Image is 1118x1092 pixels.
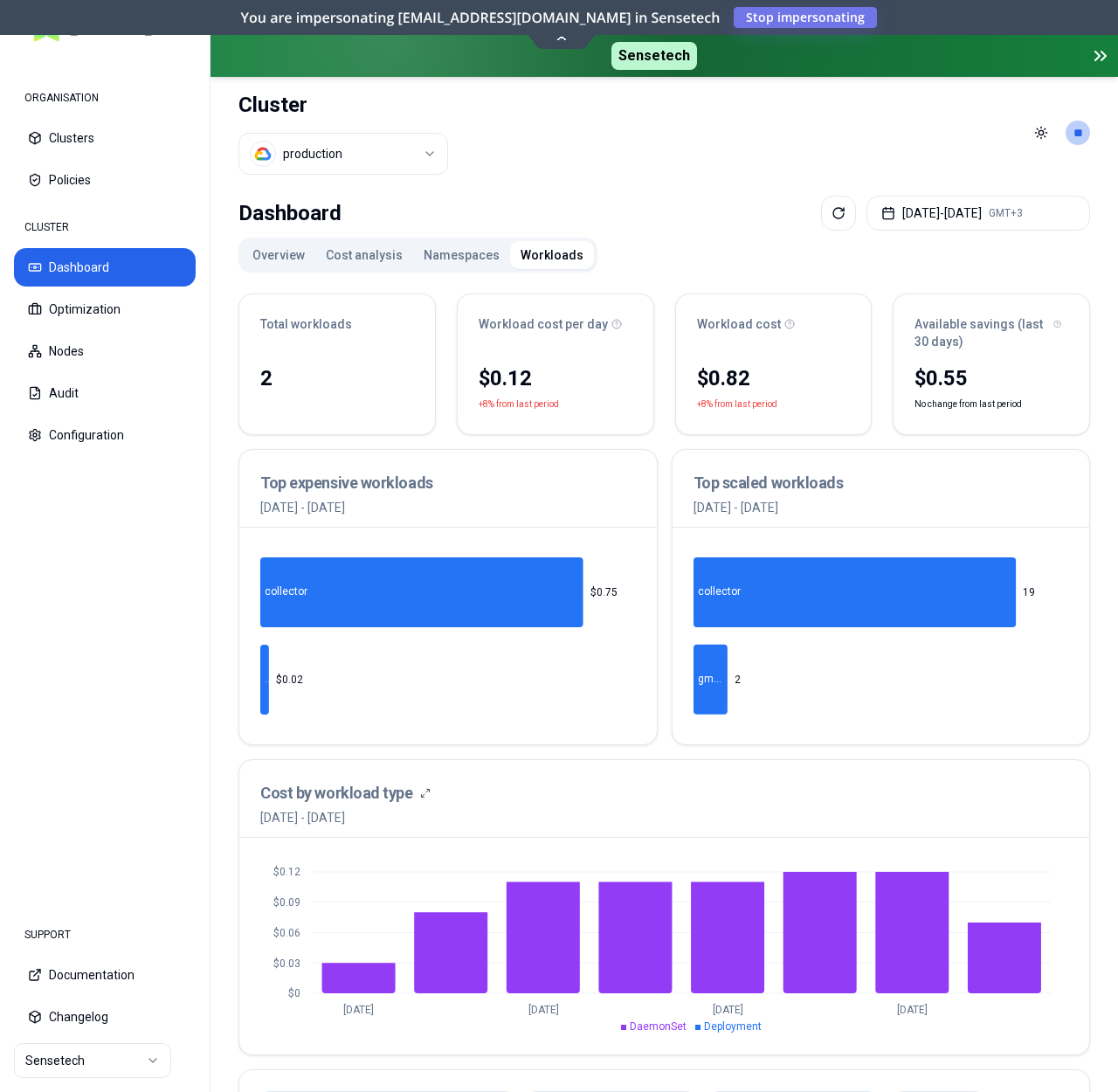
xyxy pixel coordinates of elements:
[273,896,300,909] tspan: $0.09
[14,119,196,157] button: Clusters
[283,145,342,162] div: production
[630,1020,687,1033] span: DaemonSet
[238,133,448,175] button: Select a value
[260,364,414,392] div: 2
[713,1004,743,1016] tspan: [DATE]
[254,145,272,162] img: gcp
[288,987,300,999] tspan: $0
[989,206,1023,220] span: GMT+3
[260,809,431,826] span: [DATE] - [DATE]
[697,396,777,413] p: +8% from last period
[894,361,1089,434] div: No change from last period
[479,396,559,413] p: +8% from last period
[694,499,1069,516] p: [DATE] - [DATE]
[273,927,300,939] tspan: $0.06
[343,1004,374,1016] tspan: [DATE]
[914,364,1068,392] div: $0.55
[14,161,196,199] button: Policies
[866,196,1090,231] button: [DATE]-[DATE]GMT+3
[704,1020,762,1033] span: Deployment
[479,364,632,392] div: $0.12
[14,248,196,287] button: Dashboard
[14,956,196,994] button: Documentation
[897,1004,928,1016] tspan: [DATE]
[611,42,697,70] span: Sensetech
[694,471,1069,495] h3: Top scaled workloads
[914,315,1068,350] div: Available savings (last 30 days)
[238,91,448,119] h1: Cluster
[697,364,851,392] div: $0.82
[260,499,636,516] p: [DATE] - [DATE]
[14,416,196,454] button: Configuration
[315,241,413,269] button: Cost analysis
[413,241,510,269] button: Namespaces
[260,781,413,805] h3: Cost by workload type
[510,241,594,269] button: Workloads
[238,196,342,231] div: Dashboard
[697,315,851,333] div: Workload cost
[528,1004,559,1016] tspan: [DATE]
[260,471,636,495] h3: Top expensive workloads
[14,290,196,328] button: Optimization
[479,315,632,333] div: Workload cost per day
[273,957,300,970] tspan: $0.03
[260,315,414,333] div: Total workloads
[14,332,196,370] button: Nodes
[14,998,196,1036] button: Changelog
[273,866,300,878] tspan: $0.12
[14,80,196,115] div: ORGANISATION
[14,917,196,952] div: SUPPORT
[242,241,315,269] button: Overview
[14,374,196,412] button: Audit
[14,210,196,245] div: CLUSTER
